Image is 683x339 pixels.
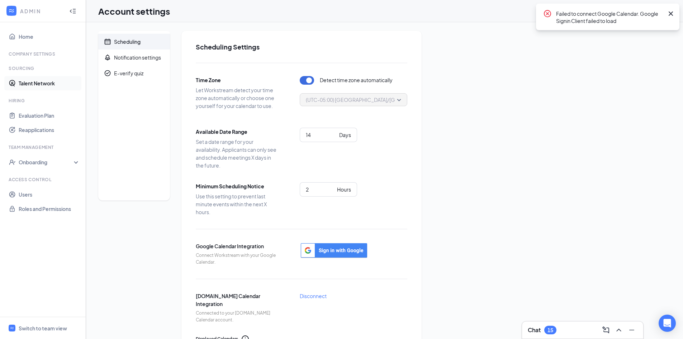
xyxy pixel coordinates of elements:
[337,185,351,193] div: Hours
[196,310,278,324] span: Connected to your [DOMAIN_NAME] Calendar account.
[320,76,393,85] span: Detect time zone automatically
[626,324,637,336] button: Minimize
[659,315,676,332] div: Open Intercom Messenger
[600,324,612,336] button: ComposeMessage
[196,128,278,136] span: Available Date Range
[602,326,610,334] svg: ComposeMessage
[196,138,278,169] span: Set a date range for your availability. Applicants can only see and schedule meetings X days in t...
[300,292,327,300] a: Disconnect
[196,86,278,110] span: Let Workstream detect your time zone automatically or choose one yourself for your calendar to use.
[547,327,553,333] div: 15
[528,326,541,334] h3: Chat
[196,242,278,250] span: Google Calendar Integration
[615,326,623,334] svg: ChevronUp
[9,159,16,166] svg: UserCheck
[104,70,111,77] svg: CheckmarkCircle
[98,65,170,81] a: CheckmarkCircleE-verify quiz
[543,9,552,18] svg: CrossCircle
[19,123,80,137] a: Reapplications
[114,70,143,77] div: E-verify quiz
[104,54,111,61] svg: Bell
[104,38,111,45] svg: Calendar
[114,38,141,45] div: Scheduling
[10,326,14,330] svg: WorkstreamLogo
[627,326,636,334] svg: Minimize
[339,131,351,139] div: Days
[19,76,80,90] a: Talent Network
[98,5,170,17] h1: Account settings
[98,34,170,50] a: CalendarScheduling
[114,54,161,61] div: Notification settings
[20,8,63,15] div: ADMIN
[9,176,79,183] div: Access control
[196,292,278,308] span: [DOMAIN_NAME] Calendar Integration
[196,182,278,190] span: Minimum Scheduling Notice
[667,9,675,18] svg: Cross
[196,42,407,51] h2: Scheduling Settings
[69,8,76,15] svg: Collapse
[98,50,170,65] a: BellNotification settings
[306,94,475,105] span: (UTC-05:00) [GEOGRAPHIC_DATA]/[GEOGRAPHIC_DATA] - Central Time
[9,98,79,104] div: Hiring
[196,76,278,84] span: Time Zone
[9,65,79,71] div: Sourcing
[196,192,278,216] span: Use this setting to prevent last minute events within the next X hours.
[19,108,80,123] a: Evaluation Plan
[9,51,79,57] div: Company Settings
[19,159,74,166] div: Onboarding
[196,252,278,266] span: Connect Workstream with your Google Calendar.
[9,144,79,150] div: Team Management
[19,202,80,216] a: Roles and Permissions
[556,9,664,24] div: Failed to connect Google Calendar. Google Signin Client failed to load
[19,29,80,44] a: Home
[19,187,80,202] a: Users
[613,324,625,336] button: ChevronUp
[8,7,15,14] svg: WorkstreamLogo
[19,325,67,332] div: Switch to team view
